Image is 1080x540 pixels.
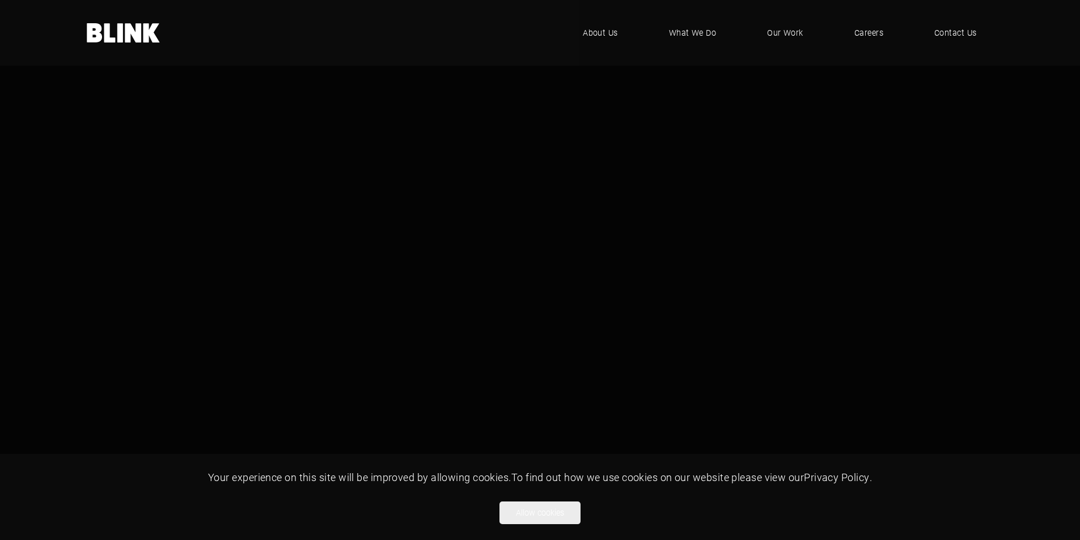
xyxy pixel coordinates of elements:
a: Careers [837,16,900,50]
a: Privacy Policy [804,470,869,484]
button: Allow cookies [499,501,581,524]
span: Contact Us [934,27,977,39]
span: Careers [854,27,883,39]
a: Our Work [750,16,820,50]
a: Home [87,23,160,42]
span: About Us [583,27,618,39]
span: What We Do [669,27,717,39]
a: Contact Us [917,16,994,50]
a: What We Do [652,16,734,50]
span: Our Work [767,27,803,39]
a: About Us [566,16,635,50]
span: Your experience on this site will be improved by allowing cookies. To find out how we use cookies... [208,470,872,484]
